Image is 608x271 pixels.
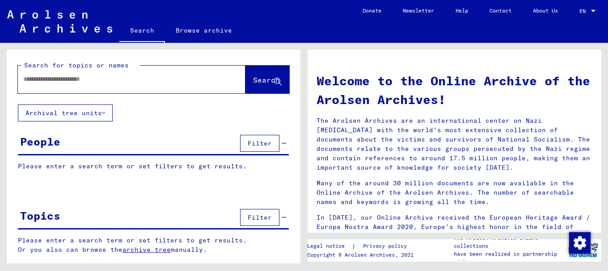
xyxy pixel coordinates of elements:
[20,208,60,224] div: Topics
[18,162,289,171] p: Please enter a search term or set filters to get results.
[569,232,591,254] img: Change consent
[248,213,272,221] span: Filter
[245,66,289,93] button: Search
[165,20,243,41] a: Browse archive
[20,133,60,150] div: People
[253,75,280,84] span: Search
[569,232,590,253] div: Change consent
[317,116,592,172] p: The Arolsen Archives are an international center on Nazi [MEDICAL_DATA] with the world’s most ext...
[317,213,592,241] p: In [DATE], our Online Archive received the European Heritage Award / Europa Nostra Award 2020, Eu...
[18,236,289,254] p: Please enter a search term or set filters to get results. Or you also can browse the manually.
[307,242,352,251] a: Legal notice
[248,139,272,147] span: Filter
[356,242,418,251] a: Privacy policy
[307,251,418,259] p: Copyright © Arolsen Archives, 2021
[18,104,113,121] button: Archival tree units
[566,239,600,261] img: yv_logo.png
[317,179,592,207] p: Many of the around 30 million documents are now available in the Online Archive of the Arolsen Ar...
[307,242,418,251] div: |
[454,234,565,250] p: The Arolsen Archives online collections
[240,135,279,152] button: Filter
[454,250,565,266] p: have been realized in partnership with
[119,20,165,43] a: Search
[24,61,129,69] mat-label: Search for topics or names
[240,209,279,226] button: Filter
[579,8,589,14] span: EN
[7,10,112,33] img: Arolsen_neg.svg
[122,246,171,254] a: archive tree
[317,71,592,109] h1: Welcome to the Online Archive of the Arolsen Archives!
